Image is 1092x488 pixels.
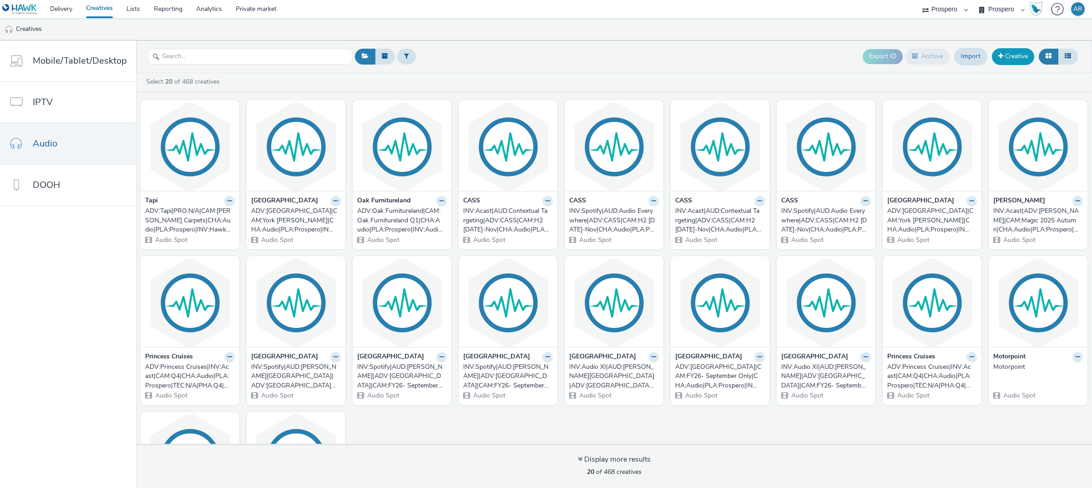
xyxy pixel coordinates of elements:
[143,258,237,347] img: ADV:Princess Cruises|INV:Acast|CAM:Q4|CHA:Audio|PLA:Prospero|TEC:N/A|PHA:Q4|OBJ:Awareness|BME:PG|...
[463,352,530,362] strong: [GEOGRAPHIC_DATA]
[569,362,655,390] div: INV:Audio XI|AUD:[PERSON_NAME][GEOGRAPHIC_DATA]|ADV:[GEOGRAPHIC_DATA]|CAM:FY26- September Only|CH...
[1002,391,1036,400] span: Audio Spot
[463,196,480,206] strong: CASS
[463,206,553,234] a: INV:Acast|AUD:Contextual Targeting|ADV:CASS|CAM:H2 [DATE]-Nov|CHA:Audio|PLA:Prospero|TEC:N/A|PHA:...
[251,206,341,234] a: ADV:[GEOGRAPHIC_DATA]|CAM:York [PERSON_NAME]|CHA:Audio|PLA:Prospero|INV:N/A|TEC:N/A|PHA:|OBJ:Awar...
[675,362,761,390] div: ADV:[GEOGRAPHIC_DATA]|CAM:FY26- September Only|CHA:Audio|PLA:Prospero|INV:Audio XI|TEC:Gravity Co...
[993,206,1083,234] a: INV:Acast|ADV:[PERSON_NAME]|CAM:Magic 2025 Autumn|CHA:Audio|PLA:Prospero|TEC:N/A|PHA:Autumn Phase...
[251,196,318,206] strong: [GEOGRAPHIC_DATA]
[992,48,1034,65] a: Creative
[1029,2,1043,16] img: Hawk Academy
[991,102,1085,191] img: INV:Acast|ADV:Bauer|CAM:Magic 2025 Autumn|CHA:Audio|PLA:Prospero|TEC:N/A|PHA:Autumn Phase 2 |OBJ:...
[578,454,651,465] div: Display more results
[781,196,798,206] strong: CASS
[790,236,824,244] span: Audio Spot
[1039,49,1058,64] button: Grid
[1073,2,1082,16] div: AR
[357,362,447,390] a: INV:Spotify|AUD:[PERSON_NAME]|ADV:[GEOGRAPHIC_DATA]|CAM:FY26- September Only|CHA:Audio|PLA:Prospe...
[569,352,636,362] strong: [GEOGRAPHIC_DATA]
[905,49,950,64] button: Archive
[1058,49,1078,64] button: Table
[145,206,235,234] a: ADV:Tapi|PRO:N/A|CAM:[PERSON_NAME] Carpets|CHA:Audio|PLA:Prospero|INV:Hawk|OBJ:Awareness|BME:PMP|...
[472,391,506,400] span: Audio Spot
[587,468,594,476] strong: 20
[148,49,353,65] input: Search...
[887,206,973,234] div: ADV:[GEOGRAPHIC_DATA]|CAM:York [PERSON_NAME]|CHA:Audio|PLA:Prospero|INV:N/A|TEC:N/A|PHA:|OBJ:Awar...
[569,196,586,206] strong: CASS
[781,206,867,234] div: INV:Spotify|AUD:Audio Everywhere|ADV:CASS|CAM:H2 [DATE]-Nov|CHA:Audio|PLA:Prospero|TEC:N/A|PHA:H2...
[357,196,410,206] strong: Oak Furnitureland
[154,236,187,244] span: Audio Spot
[33,178,60,191] span: DOOH
[1029,2,1046,16] a: Hawk Academy
[567,258,661,347] img: INV:Audio XI|AUD:Claire London|ADV:Iceland|CAM:FY26- September Only|CHA:Audio|PLA:Prospero|TEC:Gr...
[1002,236,1036,244] span: Audio Spot
[684,236,718,244] span: Audio Spot
[863,49,903,64] button: Export ID
[587,468,642,476] span: of 468 creatives
[33,54,127,67] span: Mobile/Tablet/Desktop
[463,362,553,390] a: INV:Spotify|AUD:[PERSON_NAME]|ADV:[GEOGRAPHIC_DATA]|CAM:FY26- September Only|CHA:Audio|PLA:Prospe...
[569,206,655,234] div: INV:Spotify|AUD:Audio Everywhere|ADV:CASS|CAM:H2 [DATE]-Nov|CHA:Audio|PLA:Prospero|TEC:N/A|PHA:H2...
[357,206,447,234] a: ADV:Oak Furnitureland|CAM:Oak Furnitureland Q1|CHA:Audio|PLA:Prospero|INV:AudioXi|TEC:N/A|PHA:Aug...
[251,362,341,390] a: INV:Spotify|AUD:[PERSON_NAME][GEOGRAPHIC_DATA]|ADV:[GEOGRAPHIC_DATA]|CAM:FY26- September Only|CHA...
[675,206,761,234] div: INV:Acast|AUD:Contextual Targeting|ADV:CASS|CAM:H2 [DATE]-Nov|CHA:Audio|PLA:Prospero|TEC:N/A|PHA:...
[461,102,555,191] img: INV:Acast|AUD:Contextual Targeting|ADV:CASS|CAM:H2 25 Sept-Nov|CHA:Audio|PLA:Prospero|TEC:N/A|PHA...
[993,206,1079,234] div: INV:Acast|ADV:[PERSON_NAME]|CAM:Magic 2025 Autumn|CHA:Audio|PLA:Prospero|TEC:N/A|PHA:Autumn Phase...
[896,391,930,400] span: Audio Spot
[673,102,767,191] img: INV:Acast|AUD:Contextual Targeting|ADV:CASS|CAM:H2 25 Sept-Nov|CHA:Audio|PLA:Prospero|TEC:N/A|PHA...
[675,362,765,390] a: ADV:[GEOGRAPHIC_DATA]|CAM:FY26- September Only|CHA:Audio|PLA:Prospero|INV:Audio XI|TEC:Gravity Co...
[260,391,293,400] span: Audio Spot
[154,391,187,400] span: Audio Spot
[357,206,443,234] div: ADV:Oak Furnitureland|CAM:Oak Furnitureland Q1|CHA:Audio|PLA:Prospero|INV:AudioXi|TEC:N/A|PHA:Aug...
[33,96,53,109] span: IPTV
[684,391,718,400] span: Audio Spot
[463,206,549,234] div: INV:Acast|AUD:Contextual Targeting|ADV:CASS|CAM:H2 [DATE]-Nov|CHA:Audio|PLA:Prospero|TEC:N/A|PHA:...
[461,258,555,347] img: INV:Spotify|AUD:Claire Conquest|ADV:Iceland|CAM:FY26- September Only|CHA:Audio|PLA:Prospero|TEC:G...
[896,236,930,244] span: Audio Spot
[249,102,343,191] img: ADV:Iceland|CAM:York Clifton Moor|CHA:Audio|PLA:Prospero|INV:N/A|TEC:N/A|PHA:|OBJ:Awareness|BME:P...
[567,102,661,191] img: INV:Spotify|AUD:Audio Everywhere|ADV:CASS|CAM:H2 25 Sept-Nov|CHA:Audio|PLA:Prospero|TEC:N/A|PHA:H...
[675,206,765,234] a: INV:Acast|AUD:Contextual Targeting|ADV:CASS|CAM:H2 [DATE]-Nov|CHA:Audio|PLA:Prospero|TEC:N/A|PHA:...
[781,362,867,390] div: INV:Audio XI|AUD:[PERSON_NAME]|ADV:[GEOGRAPHIC_DATA]|CAM:FY26- September Only|CHA:Audio|PLA:Prosp...
[463,362,549,390] div: INV:Spotify|AUD:[PERSON_NAME]|ADV:[GEOGRAPHIC_DATA]|CAM:FY26- September Only|CHA:Audio|PLA:Prospe...
[578,391,612,400] span: Audio Spot
[885,258,979,347] img: ADV:Princess Cruises|INV:Acast|CAM:Q4|CHA:Audio|PLA:Prospero|TEC:N/A|PHA:Q4|OBJ:Awareness|BME:PG|...
[954,48,987,65] a: Import
[887,362,977,390] a: ADV:Princess Cruises|INV:Acast|CAM:Q4|CHA:Audio|PLA:Prospero|TEC:N/A|PHA:Q4|OBJ:Awareness|BME:PG|...
[2,4,37,15] img: undefined Logo
[357,352,424,362] strong: [GEOGRAPHIC_DATA]
[887,196,954,206] strong: [GEOGRAPHIC_DATA]
[472,236,506,244] span: Audio Spot
[673,258,767,347] img: ADV:Iceland|CAM:FY26- September Only|CHA:Audio|PLA:Prospero|INV:Audio XI|TEC:Gravity Connect_|PHA...
[5,25,14,34] img: audio
[993,352,1026,362] strong: Motorpoint
[675,196,692,206] strong: CASS
[145,77,223,86] a: Select of 468 creatives
[993,362,1079,372] div: Motorpoint
[251,352,318,362] strong: [GEOGRAPHIC_DATA]
[366,236,399,244] span: Audio Spot
[887,352,935,362] strong: Princess Cruises
[33,137,57,150] span: Audio
[357,362,443,390] div: INV:Spotify|AUD:[PERSON_NAME]|ADV:[GEOGRAPHIC_DATA]|CAM:FY26- September Only|CHA:Audio|PLA:Prospe...
[145,362,231,390] div: ADV:Princess Cruises|INV:Acast|CAM:Q4|CHA:Audio|PLA:Prospero|TEC:N/A|PHA:Q4|OBJ:Awareness|BME:PG|...
[251,362,337,390] div: INV:Spotify|AUD:[PERSON_NAME][GEOGRAPHIC_DATA]|ADV:[GEOGRAPHIC_DATA]|CAM:FY26- September Only|CHA...
[993,362,1083,372] a: Motorpoint
[790,391,824,400] span: Audio Spot
[145,352,193,362] strong: Princess Cruises
[887,206,977,234] a: ADV:[GEOGRAPHIC_DATA]|CAM:York [PERSON_NAME]|CHA:Audio|PLA:Prospero|INV:N/A|TEC:N/A|PHA:|OBJ:Awar...
[366,391,399,400] span: Audio Spot
[781,206,871,234] a: INV:Spotify|AUD:Audio Everywhere|ADV:CASS|CAM:H2 [DATE]-Nov|CHA:Audio|PLA:Prospero|TEC:N/A|PHA:H2...
[569,206,659,234] a: INV:Spotify|AUD:Audio Everywhere|ADV:CASS|CAM:H2 [DATE]-Nov|CHA:Audio|PLA:Prospero|TEC:N/A|PHA:H2...
[355,258,449,347] img: INV:Spotify|AUD:Claire Heartland|ADV:Iceland|CAM:FY26- September Only|CHA:Audio|PLA:Prospero|TEC:...
[145,196,158,206] strong: Tapi
[355,102,449,191] img: ADV:Oak Furnitureland|CAM:Oak Furnitureland Q1|CHA:Audio|PLA:Prospero|INV:AudioXi|TEC:N/A|PHA:Aug...
[675,352,742,362] strong: [GEOGRAPHIC_DATA]
[145,362,235,390] a: ADV:Princess Cruises|INV:Acast|CAM:Q4|CHA:Audio|PLA:Prospero|TEC:N/A|PHA:Q4|OBJ:Awareness|BME:PG|...
[781,362,871,390] a: INV:Audio XI|AUD:[PERSON_NAME]|ADV:[GEOGRAPHIC_DATA]|CAM:FY26- September Only|CHA:Audio|PLA:Prosp...
[569,362,659,390] a: INV:Audio XI|AUD:[PERSON_NAME][GEOGRAPHIC_DATA]|ADV:[GEOGRAPHIC_DATA]|CAM:FY26- September Only|CH...
[885,102,979,191] img: ADV:Iceland|CAM:York Clifton Moor|CHA:Audio|PLA:Prospero|INV:N/A|TEC:N/A|PHA:|OBJ:Awareness|BME:P...
[143,102,237,191] img: ADV:Tapi|PRO:N/A|CAM:Harris Carpets|CHA:Audio|PLA:Prospero|INV:Hawk|OBJ:Awareness|BME:PMP|CFO:Wit...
